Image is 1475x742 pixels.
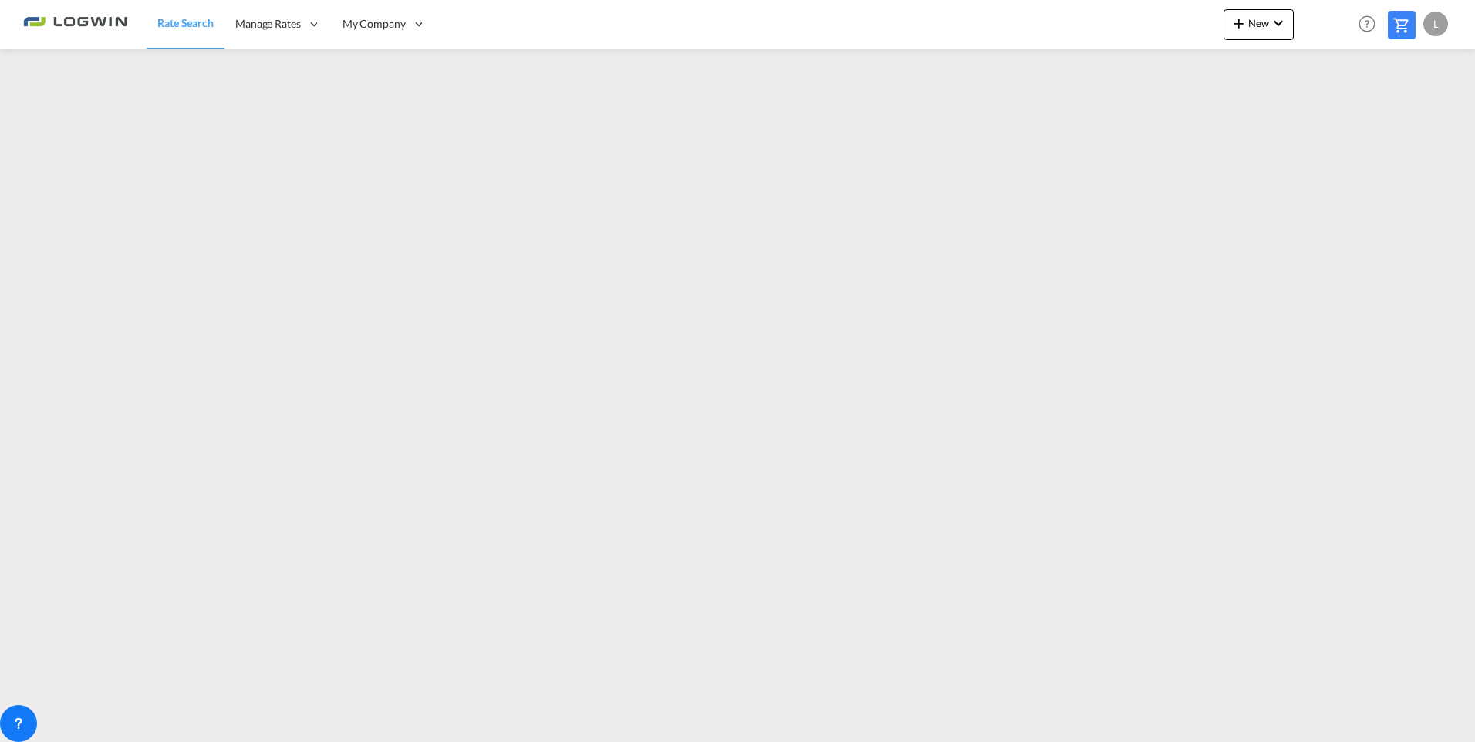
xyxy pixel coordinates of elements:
[1230,14,1248,32] md-icon: icon-plus 400-fg
[1269,14,1288,32] md-icon: icon-chevron-down
[157,16,214,29] span: Rate Search
[1423,12,1448,36] div: L
[1354,11,1388,39] div: Help
[1230,17,1288,29] span: New
[1354,11,1380,37] span: Help
[343,16,406,32] span: My Company
[235,16,301,32] span: Manage Rates
[1224,9,1294,40] button: icon-plus 400-fgNewicon-chevron-down
[23,7,127,42] img: 2761ae10d95411efa20a1f5e0282d2d7.png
